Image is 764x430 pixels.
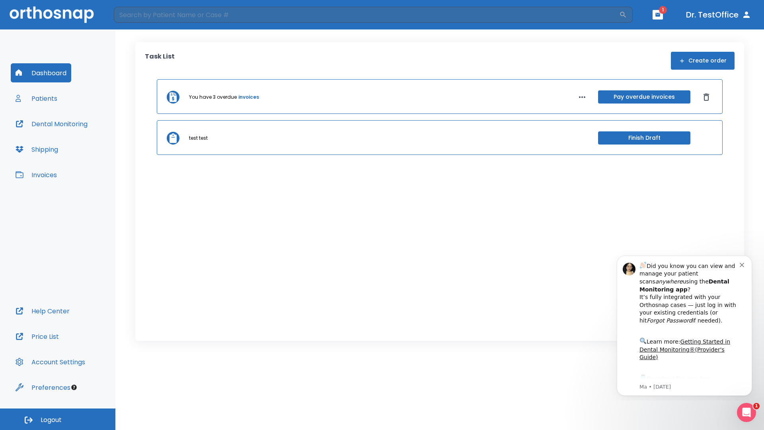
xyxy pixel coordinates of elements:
[11,327,64,346] button: Price List
[135,12,141,19] button: Dismiss notification
[598,131,690,145] button: Finish Draft
[11,89,62,108] button: Patients
[737,403,756,422] iframe: Intercom live chat
[70,384,78,391] div: Tooltip anchor
[700,91,713,104] button: Dismiss
[598,90,690,104] button: Pay overdue invoices
[189,135,208,142] p: test test
[238,94,259,101] a: invoices
[11,301,74,321] button: Help Center
[11,352,90,371] button: Account Settings
[11,114,92,133] button: Dental Monitoring
[659,6,667,14] span: 1
[10,6,94,23] img: Orthosnap
[671,52,735,70] button: Create order
[683,8,754,22] button: Dr. TestOffice
[11,165,62,184] button: Invoices
[11,378,75,397] button: Preferences
[35,135,135,142] p: Message from Ma, sent 5w ago
[114,7,619,23] input: Search by Patient Name or Case #
[189,94,237,101] p: You have 3 overdue
[753,403,760,409] span: 1
[35,127,105,141] a: App Store
[41,416,62,424] span: Logout
[35,125,135,166] div: Download the app: | ​ Let us know if you need help getting started!
[11,140,63,159] button: Shipping
[605,248,764,401] iframe: Intercom notifications message
[145,52,175,70] p: Task List
[11,63,71,82] button: Dashboard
